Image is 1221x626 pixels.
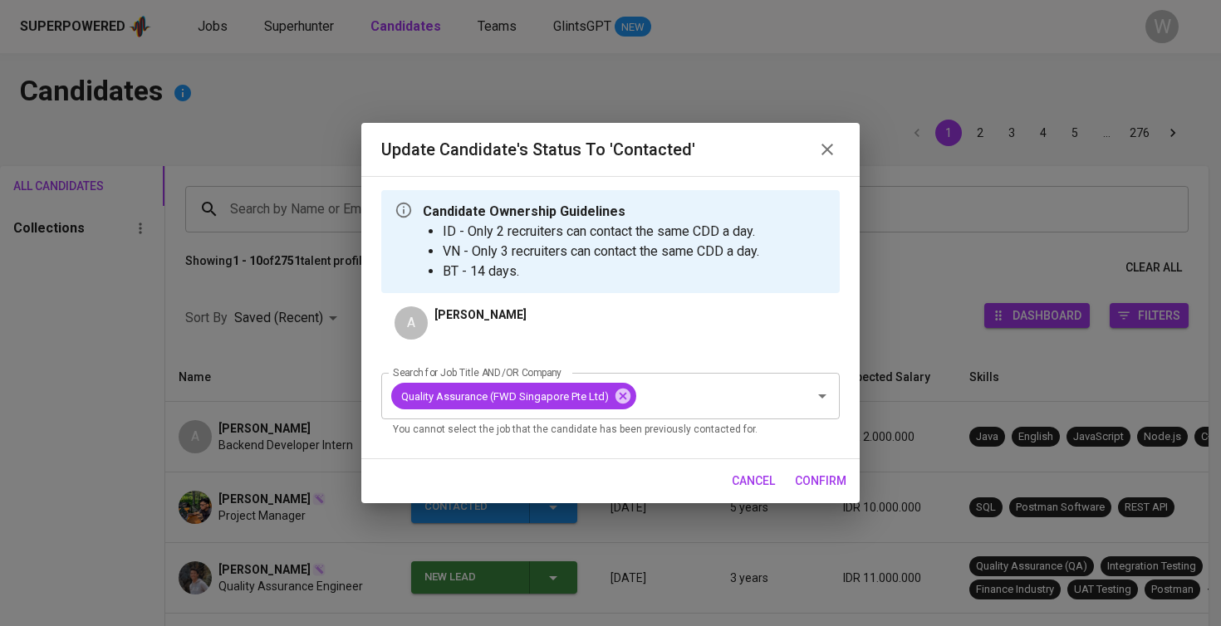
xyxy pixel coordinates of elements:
[811,384,834,408] button: Open
[423,202,759,222] p: Candidate Ownership Guidelines
[391,383,636,409] div: Quality Assurance (FWD Singapore Pte Ltd)
[788,466,853,496] button: confirm
[395,306,428,340] div: A
[381,136,695,163] h6: Update Candidate's Status to 'Contacted'
[725,466,782,496] button: cancel
[391,389,619,404] span: Quality Assurance (FWD Singapore Pte Ltd)
[443,222,759,242] li: ID - Only 2 recruiters can contact the same CDD a day.
[443,242,759,262] li: VN - Only 3 recruiters can contact the same CDD a day.
[434,306,527,323] p: [PERSON_NAME]
[443,262,759,281] li: BT - 14 days.
[732,471,775,492] span: cancel
[795,471,846,492] span: confirm
[393,422,828,438] p: You cannot select the job that the candidate has been previously contacted for.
